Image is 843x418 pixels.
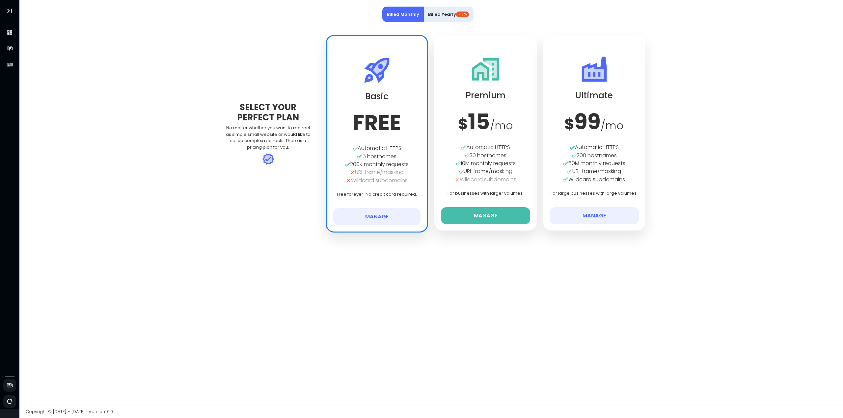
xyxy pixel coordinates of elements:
div: 200K monthly requests [333,160,421,168]
div: Wildcard subdomains [333,177,421,184]
h3: 15 [441,109,530,135]
button: Manage [333,208,421,225]
div: URL frame/masking [441,167,530,175]
h2: Basic [333,91,421,102]
span: Copyright © [DATE] - [DATE] | Version 1.0.0 [26,408,113,415]
p: For large businesses with large volumes. [550,190,639,197]
button: Manage [550,207,639,224]
button: Toggle Aside [3,5,16,17]
div: URL frame/masking [333,168,421,176]
button: Billed Yearly-15% [423,7,474,22]
div: Automatic HTTPS [333,144,421,152]
div: 10M monthly requests [441,160,530,167]
h2: Ultimate [550,90,639,101]
p: Free forever! No credit card required. [333,191,421,198]
div: No matter whether you want to redirect as simple small website or would like to set up complex re... [220,125,316,150]
span: / mo [601,118,624,133]
span: $ [564,113,574,135]
div: URL frame/masking [550,167,639,175]
button: Manage [441,207,530,224]
div: Wildcard subdomains [441,176,530,184]
button: Billed Monthly [382,7,424,22]
h3: FREE [333,110,421,136]
div: 50M monthly requests [550,160,639,167]
span: -15% [456,12,469,17]
div: Select Your Perfect Plan [220,102,316,123]
h2: Premium [441,90,530,101]
h3: 99 [550,109,639,135]
div: 5 hostnames [333,153,421,160]
div: 200 hostnames [550,152,639,160]
div: Automatic HTTPS [441,143,530,151]
div: Automatic HTTPS [550,143,639,151]
span: / mo [490,118,513,133]
p: For businesses with larger volumes. [441,190,530,197]
div: 30 hostnames [441,152,530,160]
span: $ [458,113,468,135]
div: Wildcard subdomains [550,176,639,184]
